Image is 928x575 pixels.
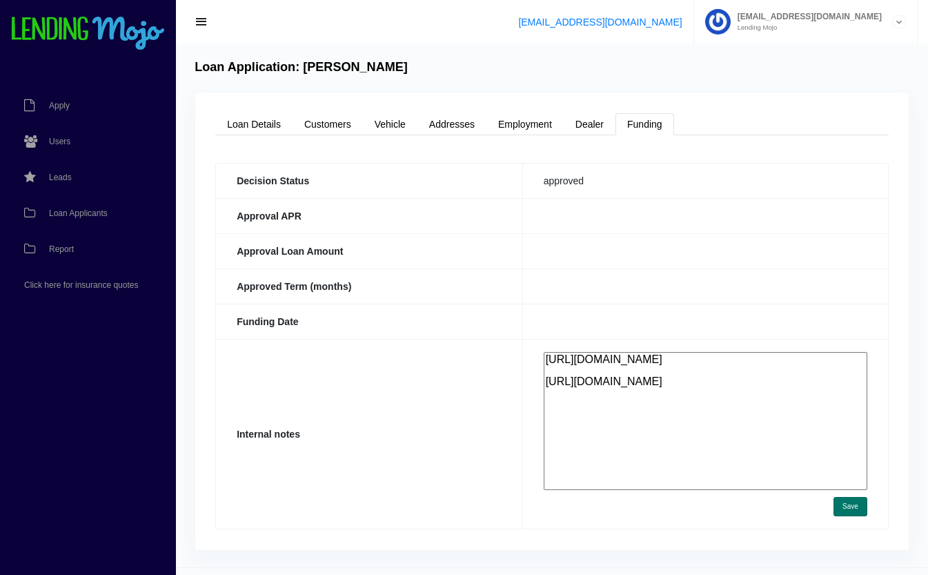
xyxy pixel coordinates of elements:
th: Internal notes [216,339,523,529]
a: Addresses [417,113,486,135]
th: Approval Loan Amount [216,233,523,269]
h4: Loan Application: [PERSON_NAME] [195,60,408,75]
span: Users [49,137,70,146]
th: Funding Date [216,304,523,339]
textarea: [URL][DOMAIN_NAME] [544,352,867,490]
button: Save [833,497,867,516]
a: Funding [615,113,674,135]
span: Loan Applicants [49,209,108,217]
small: Lending Mojo [731,24,882,31]
th: Approval APR [216,198,523,233]
th: Decision Status [216,163,523,198]
img: Profile image [705,9,731,35]
span: Apply [49,101,70,110]
a: Customers [293,113,363,135]
a: Loan Details [215,113,293,135]
a: Employment [486,113,564,135]
th: Approved Term (months) [216,269,523,304]
a: [EMAIL_ADDRESS][DOMAIN_NAME] [518,17,682,28]
img: logo-small.png [10,17,166,51]
td: approved [522,163,888,198]
span: Report [49,245,74,253]
span: Leads [49,173,72,182]
span: [EMAIL_ADDRESS][DOMAIN_NAME] [731,12,882,21]
a: Dealer [564,113,615,135]
a: Vehicle [363,113,417,135]
span: Click here for insurance quotes [24,281,138,289]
